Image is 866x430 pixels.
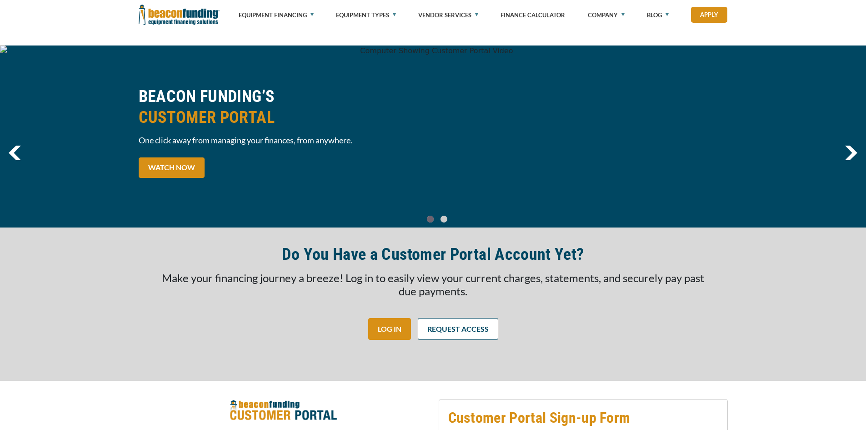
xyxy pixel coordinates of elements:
img: Right Navigator [845,146,857,160]
a: WATCH NOW [139,157,205,178]
a: previous [9,146,21,160]
img: Left Navigator [9,146,21,160]
a: REQUEST ACCESS [418,318,498,340]
a: LOG IN [368,318,411,340]
a: next [845,146,857,160]
span: CUSTOMER PORTAL [139,107,428,128]
span: Make your financing journey a breeze! Log in to easily view your current charges, statements, and... [162,271,704,298]
span: One click away from managing your finances, from anywhere. [139,135,428,146]
a: Go To Slide 0 [425,215,436,223]
a: Apply [691,7,727,23]
a: Go To Slide 1 [439,215,450,223]
h3: Customer Portal Sign-up Form [448,409,718,427]
h2: Do You Have a Customer Portal Account Yet? [282,244,584,265]
h2: BEACON FUNDING’S [139,86,428,128]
